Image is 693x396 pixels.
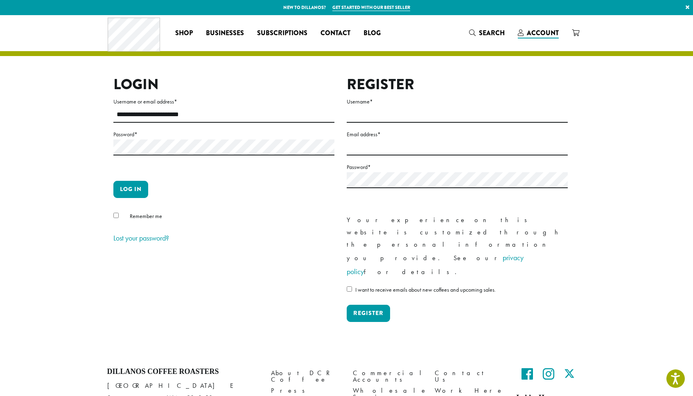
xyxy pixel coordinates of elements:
[271,367,341,385] a: About DCR Coffee
[130,212,162,220] span: Remember me
[257,28,307,38] span: Subscriptions
[113,129,334,139] label: Password
[332,4,410,11] a: Get started with our best seller
[107,367,259,376] h4: Dillanos Coffee Roasters
[347,76,568,93] h2: Register
[113,181,148,198] button: Log in
[435,367,504,385] a: Contact Us
[347,214,568,279] p: Your experience on this website is customized through the personal information you provide. See o...
[321,28,350,38] span: Contact
[347,253,524,276] a: privacy policy
[353,367,422,385] a: Commercial Accounts
[113,97,334,107] label: Username or email address
[206,28,244,38] span: Businesses
[355,286,496,293] span: I want to receive emails about new coffees and upcoming sales.
[347,162,568,172] label: Password
[463,26,511,40] a: Search
[347,305,390,322] button: Register
[479,28,505,38] span: Search
[347,97,568,107] label: Username
[527,28,559,38] span: Account
[169,27,199,40] a: Shop
[175,28,193,38] span: Shop
[347,286,352,292] input: I want to receive emails about new coffees and upcoming sales.
[347,129,568,139] label: Email address
[363,28,381,38] span: Blog
[113,233,169,243] a: Lost your password?
[113,76,334,93] h2: Login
